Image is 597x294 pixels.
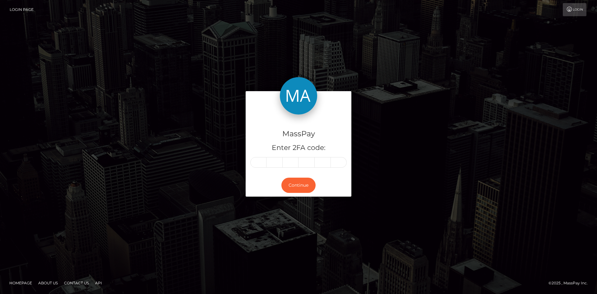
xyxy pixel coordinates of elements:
[250,128,347,139] h4: MassPay
[280,77,317,114] img: MassPay
[563,3,586,16] a: Login
[7,278,35,288] a: Homepage
[548,280,592,287] div: © 2025 , MassPay Inc.
[93,278,104,288] a: API
[281,178,316,193] button: Continue
[36,278,60,288] a: About Us
[10,3,34,16] a: Login Page
[250,143,347,153] h5: Enter 2FA code:
[62,278,91,288] a: Contact Us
